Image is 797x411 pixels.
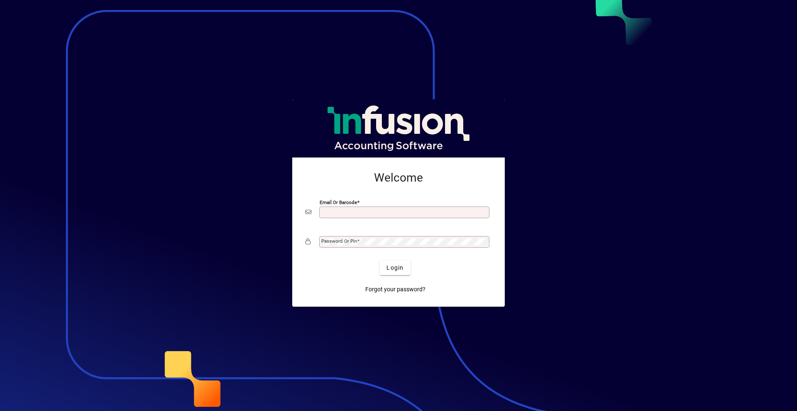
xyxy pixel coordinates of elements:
[320,199,357,205] mat-label: Email or Barcode
[362,282,429,297] a: Forgot your password?
[321,238,357,244] mat-label: Password or Pin
[306,171,491,185] h2: Welcome
[365,285,425,294] span: Forgot your password?
[380,260,410,275] button: Login
[386,263,403,272] span: Login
